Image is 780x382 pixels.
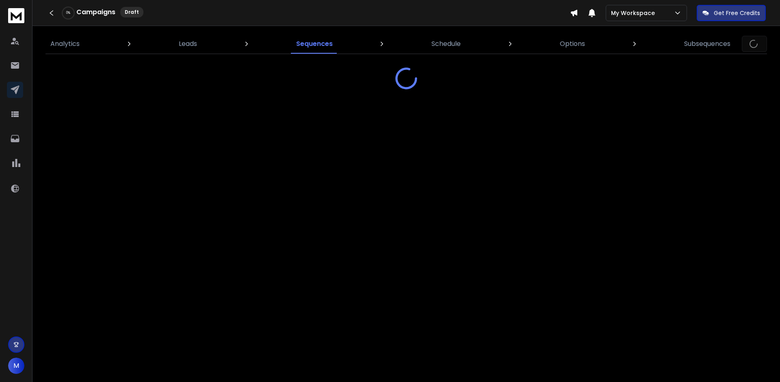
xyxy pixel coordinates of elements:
button: Get Free Credits [697,5,766,21]
button: M [8,358,24,374]
a: Subsequences [679,34,735,54]
p: Subsequences [684,39,730,49]
p: Analytics [50,39,80,49]
p: Options [560,39,585,49]
h1: Campaigns [76,7,115,17]
img: logo [8,8,24,23]
a: Schedule [427,34,466,54]
p: Get Free Credits [714,9,760,17]
a: Analytics [45,34,84,54]
a: Leads [174,34,202,54]
p: Leads [179,39,197,49]
p: My Workspace [611,9,658,17]
a: Options [555,34,590,54]
div: Draft [120,7,143,17]
p: 0 % [66,11,70,15]
a: Sequences [291,34,338,54]
p: Schedule [431,39,461,49]
p: Sequences [296,39,333,49]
